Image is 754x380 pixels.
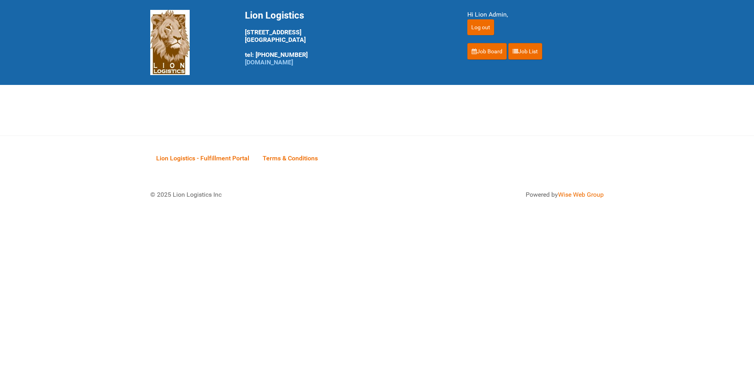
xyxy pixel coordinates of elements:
[558,191,604,198] a: Wise Web Group
[387,190,604,199] div: Powered by
[144,184,373,205] div: © 2025 Lion Logistics Inc
[467,19,494,35] input: Log out
[257,146,324,170] a: Terms & Conditions
[245,10,304,21] span: Lion Logistics
[245,58,293,66] a: [DOMAIN_NAME]
[245,10,448,66] div: [STREET_ADDRESS] [GEOGRAPHIC_DATA] tel: [PHONE_NUMBER]
[156,154,249,162] span: Lion Logistics - Fulfillment Portal
[150,10,190,75] img: Lion Logistics
[467,43,507,60] a: Job Board
[150,38,190,46] a: Lion Logistics
[150,146,255,170] a: Lion Logistics - Fulfillment Portal
[508,43,542,60] a: Job List
[263,154,318,162] span: Terms & Conditions
[467,10,604,19] div: Hi Lion Admin,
